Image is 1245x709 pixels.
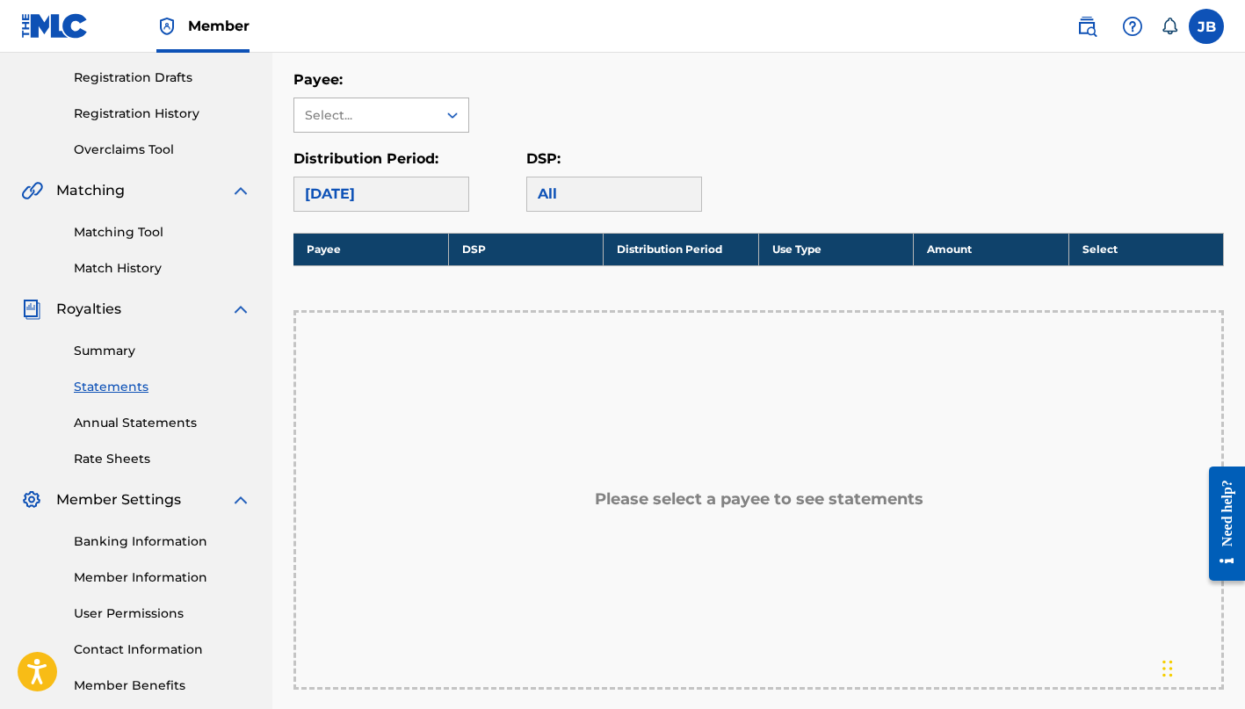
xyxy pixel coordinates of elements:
[74,141,251,159] a: Overclaims Tool
[74,69,251,87] a: Registration Drafts
[74,223,251,242] a: Matching Tool
[758,233,913,265] th: Use Type
[1189,9,1224,44] div: User Menu
[1196,451,1245,596] iframe: Resource Center
[56,180,125,201] span: Matching
[74,105,251,123] a: Registration History
[293,71,343,88] label: Payee:
[230,299,251,320] img: expand
[74,676,251,695] a: Member Benefits
[74,259,251,278] a: Match History
[74,450,251,468] a: Rate Sheets
[448,233,603,265] th: DSP
[293,233,448,265] th: Payee
[1115,9,1150,44] div: Help
[230,489,251,510] img: expand
[1068,233,1223,265] th: Select
[188,16,250,36] span: Member
[21,180,43,201] img: Matching
[305,106,424,125] div: Select...
[21,489,42,510] img: Member Settings
[1157,625,1245,709] iframe: Chat Widget
[526,150,561,167] label: DSP:
[595,489,923,510] h5: Please select a payee to see statements
[74,532,251,551] a: Banking Information
[56,489,181,510] span: Member Settings
[1122,16,1143,37] img: help
[1161,18,1178,35] div: Notifications
[74,414,251,432] a: Annual Statements
[1069,9,1104,44] a: Public Search
[74,568,251,587] a: Member Information
[604,233,758,265] th: Distribution Period
[74,640,251,659] a: Contact Information
[74,342,251,360] a: Summary
[230,180,251,201] img: expand
[56,299,121,320] span: Royalties
[156,16,177,37] img: Top Rightsholder
[1162,642,1173,695] div: Drag
[293,150,438,167] label: Distribution Period:
[74,378,251,396] a: Statements
[21,299,42,320] img: Royalties
[1076,16,1097,37] img: search
[914,233,1068,265] th: Amount
[74,604,251,623] a: User Permissions
[21,13,89,39] img: MLC Logo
